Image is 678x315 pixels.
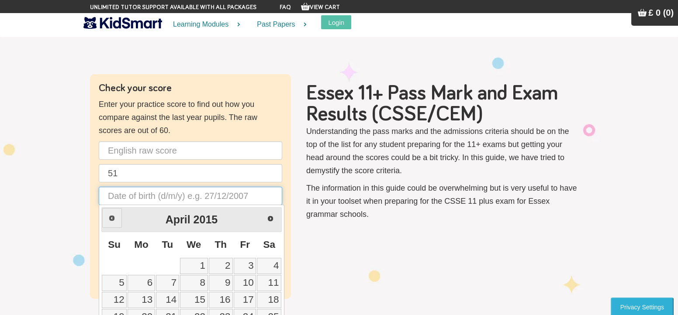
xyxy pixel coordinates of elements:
a: FAQ [280,4,291,10]
span: Monday [134,239,149,250]
a: 14 [156,292,179,308]
a: 3 [234,258,256,274]
h4: Check your score [99,83,282,93]
img: KidSmart logo [83,15,162,31]
p: The information in this guide could be overwhelming but is very useful to have it in your toolset... [306,181,579,221]
a: 1 [180,258,208,274]
a: 2 [209,258,233,274]
a: 4 [257,258,281,274]
a: 13 [128,292,155,308]
a: 15 [180,292,208,308]
a: 6 [128,275,155,291]
img: Your items in the shopping basket [301,2,310,11]
a: Learning Modules [162,13,246,36]
p: Understanding the pass marks and the admissions criteria should be on the top of the list for any... [306,125,579,177]
input: Date of birth (d/m/y) e.g. 27/12/2007 [99,187,282,205]
span: Wednesday [187,239,201,250]
a: 7 [156,275,179,291]
a: 10 [234,275,256,291]
span: Saturday [263,239,275,250]
a: 9 [209,275,233,291]
span: 2015 [194,213,218,226]
h1: Essex 11+ Pass Mark and Exam Results (CSSE/CEM) [306,83,579,125]
p: Enter your practice score to find out how you compare against the last year pupils. The raw score... [99,98,282,137]
a: 18 [257,292,281,308]
a: 17 [234,292,256,308]
a: Past Papers [246,13,312,36]
a: 12 [102,292,127,308]
span: Next [267,215,274,222]
button: Login [321,15,351,29]
a: Prev [102,208,122,228]
span: Unlimited tutor support available with all packages [90,3,256,12]
span: April [166,213,190,226]
a: View Cart [301,4,340,10]
img: Your items in the shopping basket [638,8,647,17]
span: Sunday [108,239,121,250]
span: Tuesday [162,239,173,250]
span: Thursday [215,239,227,250]
span: £ 0 (0) [648,8,674,17]
span: Prev [108,215,115,222]
input: English raw score [99,141,282,160]
a: 8 [180,275,208,291]
input: Maths raw score [99,164,282,182]
a: 5 [102,275,127,291]
a: 11 [257,275,281,291]
span: Friday [240,239,250,250]
a: Next [261,209,280,228]
a: 16 [209,292,233,308]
